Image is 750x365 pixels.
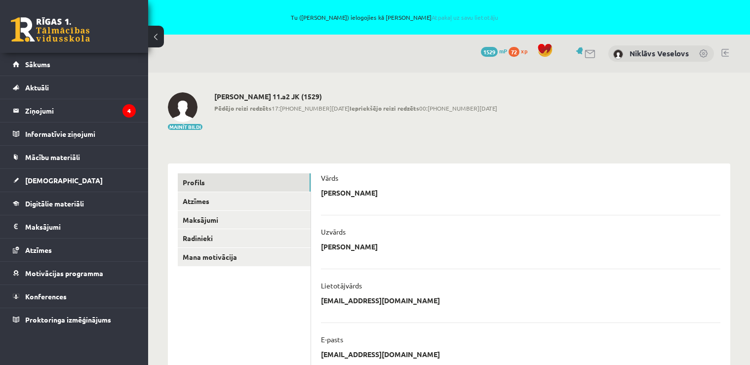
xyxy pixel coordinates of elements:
a: Aktuāli [13,76,136,99]
p: Lietotājvārds [321,281,362,290]
a: Rīgas 1. Tālmācības vidusskola [11,17,90,42]
a: Atpakaļ uz savu lietotāju [432,13,498,21]
a: Konferences [13,285,136,308]
legend: Maksājumi [25,215,136,238]
b: Iepriekšējo reizi redzēts [350,104,419,112]
p: E-pasts [321,335,343,344]
span: Mācību materiāli [25,153,80,162]
a: Maksājumi [178,211,311,229]
img: Niklāvs Veselovs [613,49,623,59]
a: Digitālie materiāli [13,192,136,215]
a: Sākums [13,53,136,76]
a: Mana motivācija [178,248,311,266]
span: [DEMOGRAPHIC_DATA] [25,176,103,185]
a: Radinieki [178,229,311,247]
span: 1529 [481,47,498,57]
b: Pēdējo reizi redzēts [214,104,272,112]
a: Motivācijas programma [13,262,136,284]
span: Tu ([PERSON_NAME]) ielogojies kā [PERSON_NAME] [114,14,675,20]
a: Profils [178,173,311,192]
a: Informatīvie ziņojumi [13,122,136,145]
span: xp [521,47,527,55]
span: Konferences [25,292,67,301]
h2: [PERSON_NAME] 11.a2 JK (1529) [214,92,497,101]
span: Sākums [25,60,50,69]
img: Niklāvs Veselovs [168,92,197,122]
a: 72 xp [509,47,532,55]
span: Aktuāli [25,83,49,92]
a: Mācību materiāli [13,146,136,168]
a: Ziņojumi4 [13,99,136,122]
span: 17:[PHONE_NUMBER][DATE] 00:[PHONE_NUMBER][DATE] [214,104,497,113]
a: Proktoringa izmēģinājums [13,308,136,331]
a: [DEMOGRAPHIC_DATA] [13,169,136,192]
a: Niklāvs Veselovs [630,48,689,58]
span: Atzīmes [25,245,52,254]
p: Vārds [321,173,338,182]
span: Proktoringa izmēģinājums [25,315,111,324]
a: Maksājumi [13,215,136,238]
i: 4 [122,104,136,118]
p: [EMAIL_ADDRESS][DOMAIN_NAME] [321,350,440,359]
p: [EMAIL_ADDRESS][DOMAIN_NAME] [321,296,440,305]
legend: Ziņojumi [25,99,136,122]
p: Uzvārds [321,227,346,236]
legend: Informatīvie ziņojumi [25,122,136,145]
span: 72 [509,47,519,57]
a: Atzīmes [13,239,136,261]
span: mP [499,47,507,55]
a: Atzīmes [178,192,311,210]
span: Motivācijas programma [25,269,103,278]
span: Digitālie materiāli [25,199,84,208]
button: Mainīt bildi [168,124,202,130]
p: [PERSON_NAME] [321,242,378,251]
a: 1529 mP [481,47,507,55]
p: [PERSON_NAME] [321,188,378,197]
